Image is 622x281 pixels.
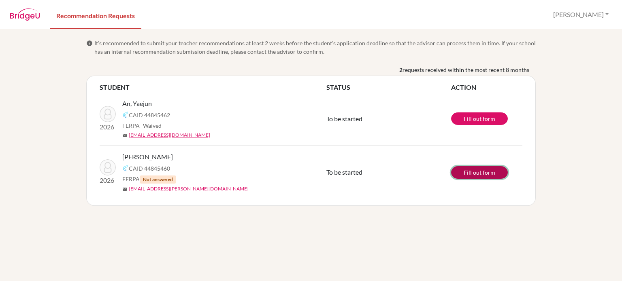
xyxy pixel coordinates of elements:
a: [EMAIL_ADDRESS][PERSON_NAME][DOMAIN_NAME] [129,185,249,192]
img: Common App logo [122,112,129,118]
span: FERPA [122,175,176,184]
img: An, Yaejun [100,106,116,122]
span: CAID 44845462 [129,111,170,119]
a: Recommendation Requests [50,1,141,29]
p: 2026 [100,122,116,132]
th: ACTION [451,82,522,92]
th: STUDENT [100,82,326,92]
a: Fill out form [451,112,508,125]
b: 2 [399,65,403,74]
img: Common App logo [122,165,129,171]
span: Not answered [140,175,176,184]
span: CAID 44845460 [129,164,170,173]
span: An, Yaejun [122,99,152,108]
span: info [86,40,93,46]
img: BridgeU logo [10,8,40,21]
span: mail [122,187,127,192]
span: - Waived [140,122,162,129]
a: Fill out form [451,166,508,179]
th: STATUS [326,82,451,92]
span: It’s recommended to submit your teacher recommendations at least 2 weeks before the student’s app... [94,39,536,56]
span: requests received within the most recent 8 months [403,65,529,74]
span: FERPA [122,121,162,130]
span: [PERSON_NAME] [122,152,173,162]
a: [EMAIL_ADDRESS][DOMAIN_NAME] [129,131,210,139]
span: To be started [326,115,362,123]
p: 2026 [100,175,116,185]
button: [PERSON_NAME] [550,7,612,22]
img: Lee, Ezariah [100,159,116,175]
span: mail [122,133,127,138]
span: To be started [326,168,362,176]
